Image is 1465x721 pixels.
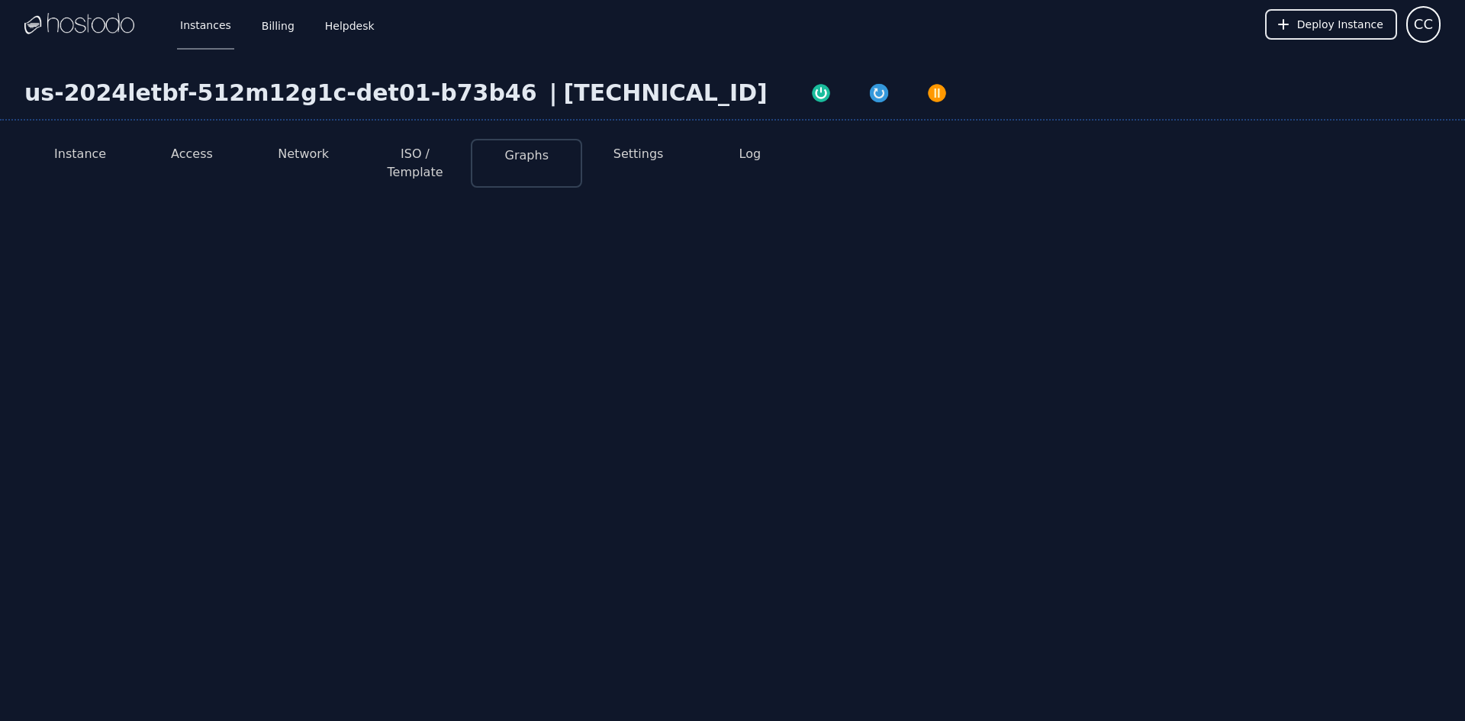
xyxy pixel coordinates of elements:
img: Logo [24,13,134,36]
div: us-2024letbf-512m12g1c-det01-b73b46 [24,79,543,107]
button: Access [171,145,213,163]
button: Instance [54,145,106,163]
button: Log [739,145,761,163]
div: [TECHNICAL_ID] [564,79,768,107]
div: | [543,79,564,107]
img: Power On [810,82,832,104]
button: Restart [850,79,908,104]
button: Settings [613,145,664,163]
button: Graphs [505,146,549,165]
button: Deploy Instance [1265,9,1397,40]
button: User menu [1406,6,1441,43]
span: Deploy Instance [1297,17,1383,32]
span: CC [1414,14,1433,35]
img: Power Off [926,82,948,104]
button: Power Off [908,79,966,104]
button: Power On [792,79,850,104]
button: ISO / Template [372,145,459,182]
button: Network [278,145,329,163]
img: Restart [868,82,890,104]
